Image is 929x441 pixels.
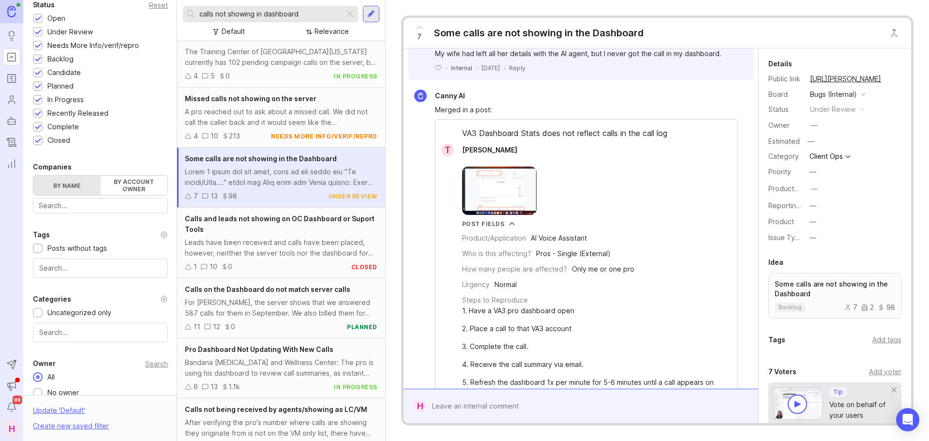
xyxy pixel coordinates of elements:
[896,408,919,431] div: Open Intercom Messenger
[177,338,385,398] a: Pro Dashboard Not Updating With New CallsBandana [MEDICAL_DATA] and Wellness Center: The pro is u...
[177,278,385,338] a: Calls on the Dashboard do not match server callsFor [PERSON_NAME], the server shows that we answe...
[3,420,20,437] button: H
[47,40,139,51] div: Needs More Info/verif/repro
[878,304,895,311] div: 98
[807,73,884,85] a: [URL][PERSON_NAME]
[185,167,377,188] div: Lorem 1 ipsum dol sit amet, cons ad eli seddo eiu "Te incidi/Utla...." etdol mag Aliq enim adm Ve...
[417,31,421,42] span: 7
[177,148,385,208] a: Some calls are not showing in the DashboardLorem 1 ipsum dol sit amet, cons ad eli seddo eiu "Te ...
[481,64,500,72] time: [DATE]
[47,108,108,119] div: Recently Released
[228,261,232,272] div: 0
[185,94,316,103] span: Missed calls not showing on the server
[210,381,218,392] div: 13
[462,220,515,228] button: Post Fields
[177,17,385,88] a: Campaign calls not showing in Support Tools, unable to rescheduleThe Training Center of [GEOGRAPH...
[3,134,20,151] a: Changelog
[829,399,892,421] div: Vote on behalf of your users
[210,261,217,272] div: 10
[271,132,377,140] div: needs more info/verif/repro
[47,81,74,91] div: Planned
[476,64,478,72] div: ·
[462,295,528,305] div: Steps to Reproduce
[462,323,722,334] div: 2. Place a call to that VA3 account
[347,323,377,331] div: planned
[775,279,895,299] p: Some calls are not showing in the Dashboard
[3,356,20,373] button: Send to Autopilot
[7,6,16,17] img: Canny Home
[3,48,20,66] a: Portal
[47,54,74,64] div: Backlog
[334,72,377,80] div: in progress
[185,214,375,233] span: Calls and leads not showing on OC Dashboard or Suport Tools
[768,217,794,226] label: Product
[768,273,901,319] a: Some calls are not showing in the Dashboardbacklog7298
[185,46,377,68] div: The Training Center of [GEOGRAPHIC_DATA][US_STATE] currently has 102 pending campaign calls on th...
[185,357,377,379] div: Bandana [MEDICAL_DATA] and Wellness Center: The pro is using his dashboard to review call summari...
[494,279,517,290] div: Normal
[462,167,537,215] img: https://canny-assets.io/images/b8e57df09bf2663cf67037b5a6adc265.png
[462,233,526,243] div: Product/Application
[768,233,804,242] label: Issue Type
[808,182,821,195] button: ProductboardID
[3,27,20,45] a: Ideas
[810,104,855,115] div: under review
[3,155,20,172] a: Reporting
[194,381,198,392] div: 6
[462,305,722,316] div: 1. Have a VA3 pro dashboard open
[222,26,245,37] div: Default
[768,184,820,193] label: ProductboardID
[185,154,337,163] span: Some calls are not showing in the Dashboard
[884,23,904,43] button: Close button
[329,192,377,200] div: under review
[768,104,802,115] div: Status
[462,146,517,154] span: [PERSON_NAME]
[149,2,168,8] div: Reset
[47,94,84,105] div: In Progress
[210,71,215,81] div: 5
[33,176,101,195] label: By name
[185,285,350,293] span: Calls on the Dashboard do not match server calls
[39,200,162,211] input: Search...
[446,64,447,72] div: ·
[33,161,72,173] div: Companies
[43,372,60,382] div: All
[47,13,65,24] div: Open
[33,358,56,369] div: Owner
[809,200,816,211] div: —
[861,304,874,311] div: 2
[768,120,802,131] div: Owner
[435,91,465,100] span: Canny AI
[768,334,785,346] div: Tags
[185,417,377,439] div: After verifying the pro's number where calls are showing they originate from is not on the VM onl...
[47,67,81,78] div: Candidate
[3,91,20,108] a: Users
[225,71,230,81] div: 0
[47,307,111,318] div: Uncategorized only
[185,297,377,319] div: For [PERSON_NAME], the server shows that we answered 587 calls for them in September. We also bil...
[351,263,377,271] div: closed
[210,191,218,201] div: 13
[768,167,791,176] label: Priority
[3,377,20,395] button: Announcements
[228,191,237,201] div: 98
[101,176,168,195] label: By account owner
[13,395,22,404] span: 99
[39,263,162,274] input: Search...
[33,229,50,241] div: Tags
[47,122,79,132] div: Complete
[145,361,168,366] div: Search
[844,304,857,311] div: 7
[194,261,197,272] div: 1
[805,135,817,148] div: —
[231,321,235,332] div: 0
[435,144,525,156] a: t[PERSON_NAME]
[509,64,525,72] div: Reply
[334,383,377,391] div: in progress
[768,151,802,162] div: Category
[434,26,644,40] div: Some calls are not showing in the Dashboard
[768,201,820,210] label: Reporting Team
[504,64,505,72] div: ·
[531,233,587,243] div: AI Voice Assistant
